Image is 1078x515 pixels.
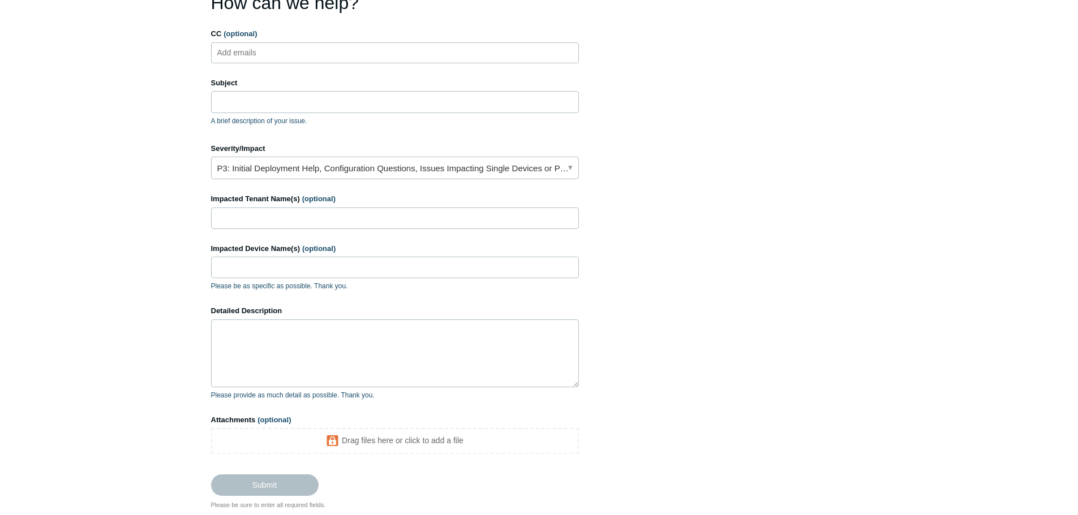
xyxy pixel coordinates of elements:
[302,194,336,203] span: (optional)
[213,44,280,61] input: Add emails
[211,143,579,154] label: Severity/Impact
[211,243,579,254] label: Impacted Device Name(s)
[211,474,319,496] input: Submit
[302,244,336,253] span: (optional)
[211,77,579,89] label: Subject
[211,116,579,126] p: A brief description of your issue.
[211,157,579,179] a: P3: Initial Deployment Help, Configuration Questions, Issues Impacting Single Devices or Past Out...
[211,414,579,426] label: Attachments
[211,193,579,205] label: Impacted Tenant Name(s)
[211,500,579,510] div: Please be sure to enter all required fields.
[224,29,257,38] span: (optional)
[211,305,579,317] label: Detailed Description
[257,416,291,424] span: (optional)
[211,390,579,400] p: Please provide as much detail as possible. Thank you.
[211,28,579,40] label: CC
[211,281,579,291] p: Please be as specific as possible. Thank you.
